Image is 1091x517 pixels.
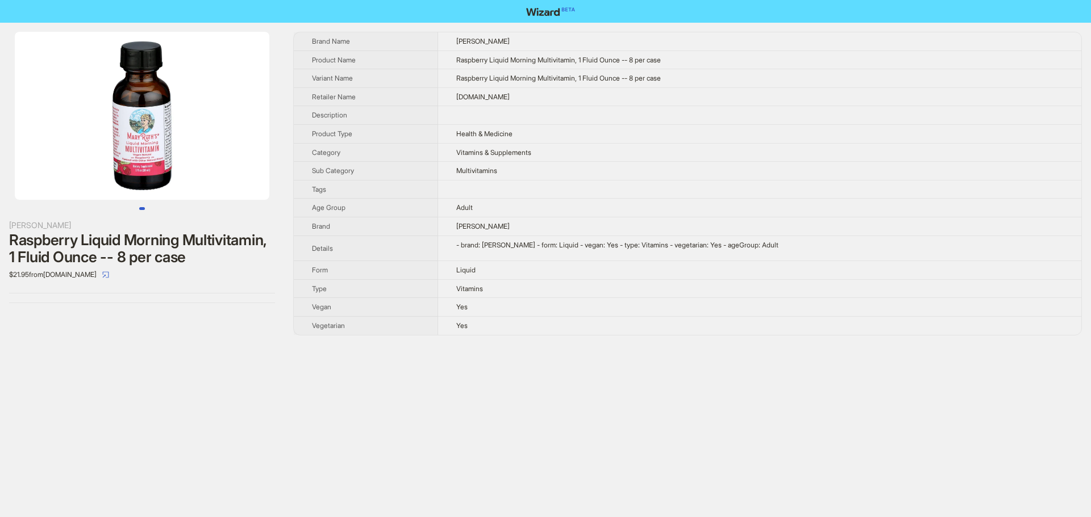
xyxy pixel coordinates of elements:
[312,56,356,64] span: Product Name
[456,321,468,330] span: Yes
[312,111,347,119] span: Description
[456,74,661,82] span: Raspberry Liquid Morning Multivitamin, 1 Fluid Ounce -- 8 per case
[312,203,345,212] span: Age Group
[9,266,275,284] div: $21.95 from [DOMAIN_NAME]
[139,207,145,210] button: Go to slide 1
[456,302,468,311] span: Yes
[9,219,275,232] div: [PERSON_NAME]
[312,321,345,330] span: Vegetarian
[312,222,330,230] span: Brand
[456,166,497,175] span: Multivitamins
[312,185,326,194] span: Tags
[9,232,275,266] div: Raspberry Liquid Morning Multivitamin, 1 Fluid Ounce -- 8 per case
[456,222,510,230] span: [PERSON_NAME]
[456,37,510,45] span: [PERSON_NAME]
[456,284,483,293] span: Vitamins
[312,93,356,101] span: Retailer Name
[312,148,340,157] span: Category
[312,129,352,138] span: Product Type
[456,203,473,212] span: Adult
[312,284,327,293] span: Type
[456,148,531,157] span: Vitamins & Supplements
[312,302,331,311] span: Vegan
[456,241,1063,250] div: - brand: MaryRuth - form: Liquid - vegan: Yes - type: Vitamins - vegetarian: Yes - ageGroup: Adult
[312,74,353,82] span: Variant Name
[15,32,269,200] img: Raspberry Liquid Morning Multivitamin, 1 Fluid Ounce -- 8 per case Raspberry Liquid Morning Multi...
[456,56,661,64] span: Raspberry Liquid Morning Multivitamin, 1 Fluid Ounce -- 8 per case
[456,129,513,138] span: Health & Medicine
[312,37,350,45] span: Brand Name
[456,266,476,274] span: Liquid
[312,266,328,274] span: Form
[102,271,109,278] span: select
[456,93,510,101] span: [DOMAIN_NAME]
[312,166,354,175] span: Sub Category
[312,244,333,253] span: Details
